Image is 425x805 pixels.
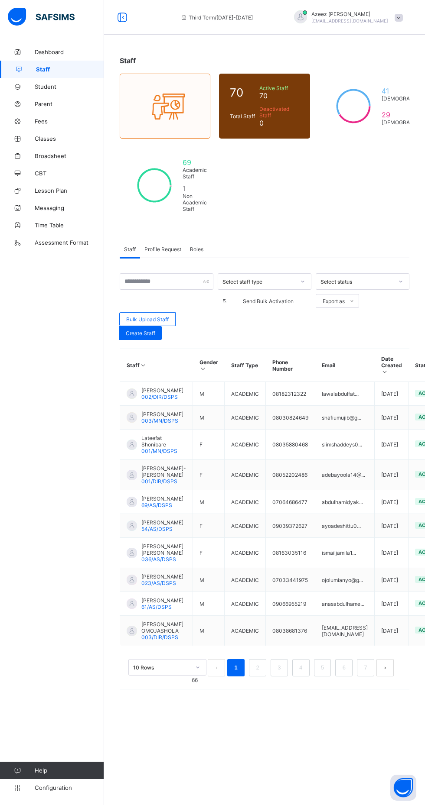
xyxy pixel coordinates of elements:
td: 08163035116 [266,538,315,568]
th: Staff Type [225,349,266,382]
th: Date Created [375,349,409,382]
span: Lesson Plan [35,187,104,194]
td: M [193,592,225,616]
th: Phone Number [266,349,315,382]
div: 10 Rows [133,664,190,671]
span: Profile Request [144,246,181,252]
li: 4 [292,659,310,676]
td: ACADEMIC [225,406,266,430]
td: F [193,430,225,460]
td: 08052202486 [266,460,315,490]
td: ACADEMIC [225,382,266,406]
td: M [193,616,225,646]
td: [DATE] [375,616,409,646]
li: 6 [335,659,353,676]
td: [DATE] [375,382,409,406]
span: 023/AS/DSPS [141,580,176,586]
td: F [193,514,225,538]
td: [DATE] [375,592,409,616]
li: 7 [357,659,374,676]
span: Help [35,767,104,774]
a: 4 [297,662,305,673]
td: 08038681376 [266,616,315,646]
span: Lateefat Shonibare [141,435,186,448]
span: [PERSON_NAME] [141,411,183,417]
span: Deactivated Staff [259,106,299,119]
td: 08030824649 [266,406,315,430]
span: CBT [35,170,104,177]
span: Azeez [PERSON_NAME] [311,11,388,17]
span: 69/AS/DSPS [141,502,172,508]
span: Academic Staff [183,167,207,180]
span: Classes [35,135,104,142]
a: 6 [340,662,348,673]
span: 54/AS/DSPS [141,526,173,532]
span: [EMAIL_ADDRESS][DOMAIN_NAME] [311,18,388,23]
td: [DATE] [375,514,409,538]
td: ACADEMIC [225,430,266,460]
a: 1 [232,662,240,673]
td: M [193,568,225,592]
td: anasabdulhame... [315,592,375,616]
i: Sort in Ascending Order [381,369,389,375]
li: 3 [271,659,288,676]
td: M [193,490,225,514]
div: AzeezIbrahim [285,10,407,25]
span: session/term information [180,14,253,21]
span: 70 [230,86,255,99]
span: 003/DIR/DSPS [141,634,178,640]
td: ayoadeshittu0... [315,514,375,538]
span: 001/MN/DSPS [141,448,177,454]
div: Total Staff [228,111,257,122]
i: Sort in Ascending Order [140,362,147,369]
span: Parent [35,100,104,107]
td: 08035880468 [266,430,315,460]
li: 2 [249,659,266,676]
span: 69 [183,158,207,167]
td: [DATE] [375,568,409,592]
li: 下一页 [376,659,394,676]
td: adebayoola14@... [315,460,375,490]
span: Bulk Upload Staff [126,316,169,323]
button: Open asap [390,775,416,801]
td: 07033441975 [266,568,315,592]
th: Email [315,349,375,382]
span: Create Staff [126,330,155,336]
span: Staff [36,66,104,73]
li: 1 [227,659,245,676]
td: [DATE] [375,538,409,568]
span: Assessment Format [35,239,104,246]
li: 5 [314,659,331,676]
span: Send Bulk Activation [232,298,305,304]
span: 1 [183,184,207,193]
span: [PERSON_NAME] [141,519,183,526]
td: shafiumujib@g... [315,406,375,430]
span: [PERSON_NAME] [141,387,183,394]
td: M [193,382,225,406]
li: 上一页 [208,659,225,676]
span: Staff [124,246,136,252]
a: 3 [275,662,283,673]
span: Time Table [35,222,104,229]
span: Student [35,83,104,90]
span: Non Academic Staff [183,193,207,212]
i: Sort in Ascending Order [199,365,207,372]
span: [PERSON_NAME] [141,597,183,604]
span: [PERSON_NAME] OMOJASHOLA [141,621,186,634]
td: ACADEMIC [225,616,266,646]
span: Broadsheet [35,152,104,159]
td: lawalabdulfat... [315,382,375,406]
td: 09066955219 [266,592,315,616]
span: Roles [190,246,203,252]
span: [PERSON_NAME] [141,573,183,580]
td: ACADEMIC [225,460,266,490]
div: Select staff type [222,278,295,285]
td: 07064686477 [266,490,315,514]
td: M [193,406,225,430]
a: 2 [253,662,262,673]
td: ACADEMIC [225,538,266,568]
span: 001/DIR/DSPS [141,478,177,485]
span: Active Staff [259,85,299,91]
a: 7 [362,662,370,673]
span: Export as [323,298,345,304]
